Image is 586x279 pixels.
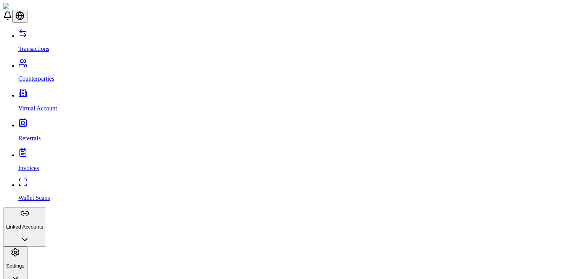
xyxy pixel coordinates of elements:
p: Invoices [18,165,583,172]
p: Referrals [18,135,583,142]
img: ShieldPay Logo [3,3,48,10]
a: Virtual Account [18,92,583,112]
a: Wallet Scans [18,182,583,201]
p: Wallet Scans [18,195,583,201]
p: Linked Accounts [6,224,43,230]
p: Transactions [18,45,583,52]
a: Invoices [18,152,583,172]
a: Referrals [18,122,583,142]
button: Linked Accounts [3,208,46,247]
a: Transactions [18,32,583,52]
p: Counterparties [18,75,583,82]
p: Virtual Account [18,105,583,112]
p: Settings [6,263,24,269]
a: Counterparties [18,62,583,82]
